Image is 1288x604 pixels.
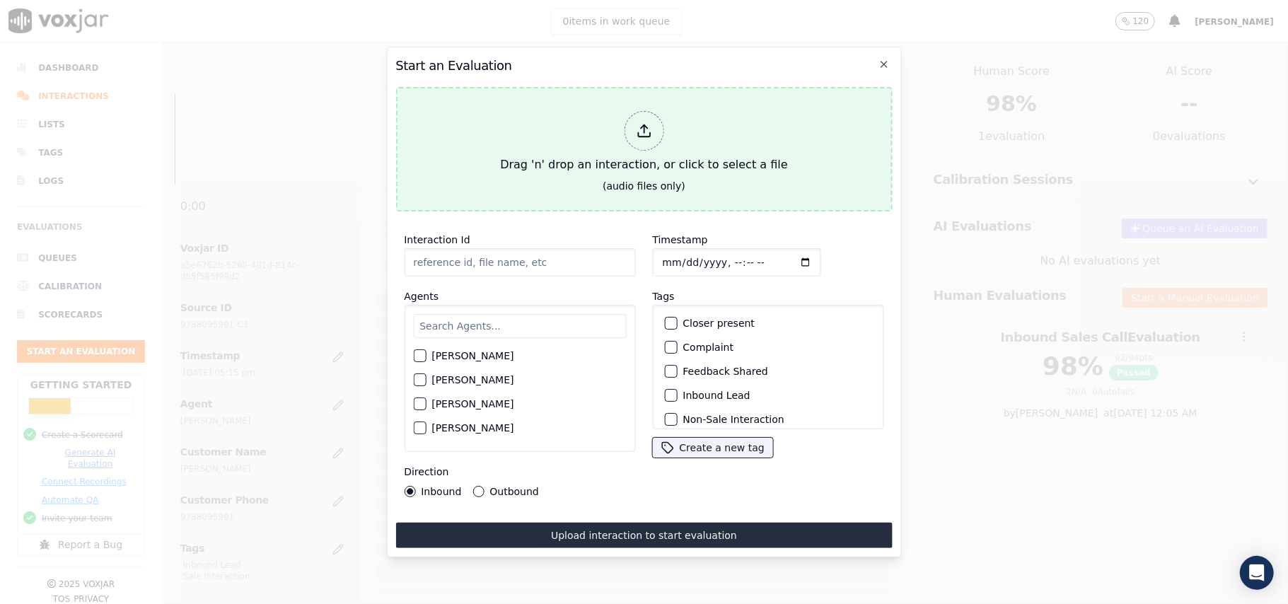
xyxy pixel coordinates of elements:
label: Interaction Id [404,234,470,245]
label: Agents [404,291,439,302]
div: (audio files only) [603,179,685,193]
label: [PERSON_NAME] [431,375,514,385]
label: Inbound Lead [683,390,750,400]
label: Tags [652,291,674,302]
button: Create a new tag [652,438,772,458]
label: Closer present [683,318,755,328]
label: [PERSON_NAME] [431,399,514,409]
button: Drag 'n' drop an interaction, or click to select a file (audio files only) [395,87,892,211]
h2: Start an Evaluation [395,56,892,76]
label: Direction [404,466,448,477]
label: Feedback Shared [683,366,767,376]
input: reference id, file name, etc [404,248,635,277]
input: Search Agents... [413,314,626,338]
button: Upload interaction to start evaluation [395,523,892,548]
label: [PERSON_NAME] [431,351,514,361]
label: Complaint [683,342,733,352]
div: Drag 'n' drop an interaction, or click to select a file [494,105,793,179]
div: Open Intercom Messenger [1240,556,1274,590]
label: Timestamp [652,234,707,245]
label: Inbound [421,487,461,496]
label: Non-Sale Interaction [683,414,784,424]
label: Outbound [489,487,538,496]
label: [PERSON_NAME] [431,423,514,433]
